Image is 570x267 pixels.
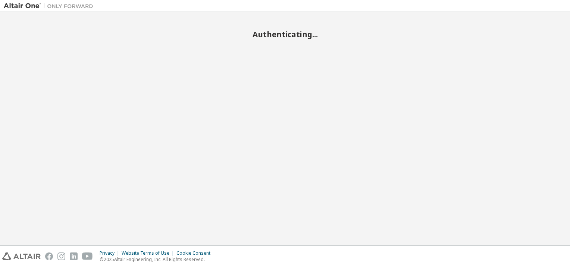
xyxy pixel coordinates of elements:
[45,252,53,260] img: facebook.svg
[122,250,176,256] div: Website Terms of Use
[4,29,566,39] h2: Authenticating...
[176,250,215,256] div: Cookie Consent
[70,252,78,260] img: linkedin.svg
[100,250,122,256] div: Privacy
[57,252,65,260] img: instagram.svg
[4,2,97,10] img: Altair One
[100,256,215,263] p: © 2025 Altair Engineering, Inc. All Rights Reserved.
[2,252,41,260] img: altair_logo.svg
[82,252,93,260] img: youtube.svg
